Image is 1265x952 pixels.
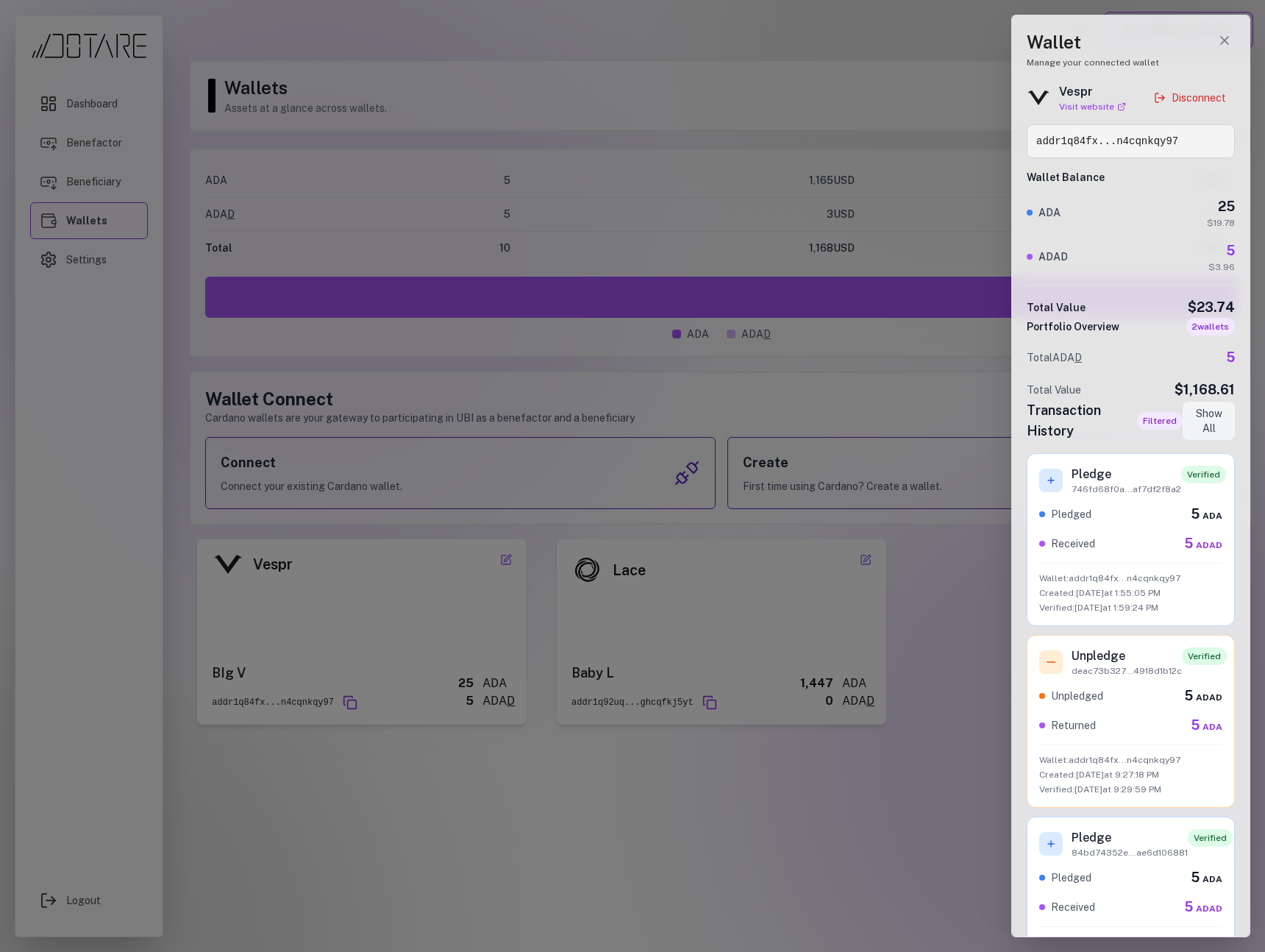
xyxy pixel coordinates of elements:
span: ADA [1052,352,1082,363]
button: Disconnect [1145,85,1235,111]
p: 746fd68f0a...af7df2f8a2 [1072,483,1181,495]
span: Verified [1188,829,1233,847]
h1: Wallet [1027,30,1235,54]
div: 5 [1184,897,1222,917]
span: Total Value [1027,383,1081,397]
p: Verified: [DATE] at 1:59:24 PM [1039,602,1222,614]
span: Verified [1182,647,1227,665]
button: Show All [1183,402,1235,440]
span: ADA [1202,722,1222,732]
div: $19.78 [1207,217,1235,229]
h4: Wallet Balance [1027,170,1235,185]
span: Returned [1051,718,1096,733]
p: Wallet: addr1q84fx...n4cqnkqy97 [1039,572,1222,584]
div: 5 [1184,686,1222,706]
p: deac73b327...4918d1b12c [1072,665,1182,677]
span: ADAD [1038,249,1068,264]
p: 84bd74352e...ae6d106881 [1072,847,1188,859]
span: Total [1027,350,1082,365]
p: Created: [DATE] at 1:55:05 PM [1039,587,1222,599]
div: 5 [1208,241,1235,261]
span: ADAD [1196,692,1222,703]
span: Received [1051,536,1095,551]
div: 5 [1184,533,1222,554]
span: Total Value [1027,300,1086,315]
span: Pledged [1051,870,1091,885]
p: Created: [DATE] at 9:27:18 PM [1039,769,1222,781]
span: 2 wallet s [1186,318,1235,335]
h3: Portfolio Overview [1027,319,1119,334]
p: Verified: [DATE] at 9:29:59 PM [1039,784,1222,795]
h3: Pledge [1072,466,1181,483]
p: Wallet: addr1q84fx...n4cqnkqy97 [1039,754,1222,766]
span: ADA [1038,205,1061,220]
p: Manage your connected wallet [1027,57,1235,68]
div: 5 [1191,867,1222,888]
span: Filtered [1137,412,1183,430]
span: 5 [1226,347,1235,368]
div: 5 [1191,504,1222,525]
div: Vespr [1059,83,1126,101]
span: Verified [1181,466,1226,483]
h3: Pledge [1072,829,1188,847]
img: Vespr logo [1027,90,1050,104]
button: Close wallet drawer [1214,30,1235,51]
span: Received [1051,900,1095,914]
span: ADAD [1196,540,1222,550]
span: D [1075,352,1082,363]
span: ADAD [1196,903,1222,914]
h3: Unpledge [1072,647,1182,665]
p: Wallet: addr1q84fx...n4cqnkqy97 [1039,936,1222,948]
button: addr1q84fx...n4cqnkqy97 [1027,124,1235,158]
div: $3.96 [1208,261,1235,273]
div: 5 [1191,715,1222,736]
span: $1,168.61 [1175,380,1235,400]
span: Unpledged [1051,689,1103,703]
span: ADA [1202,511,1222,521]
h2: Transaction History [1027,400,1128,441]
span: Pledged [1051,507,1091,522]
a: Visit website [1059,101,1126,113]
span: ADA [1202,874,1222,884]
div: 25 [1207,196,1235,217]
span: $23.74 [1188,297,1235,318]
